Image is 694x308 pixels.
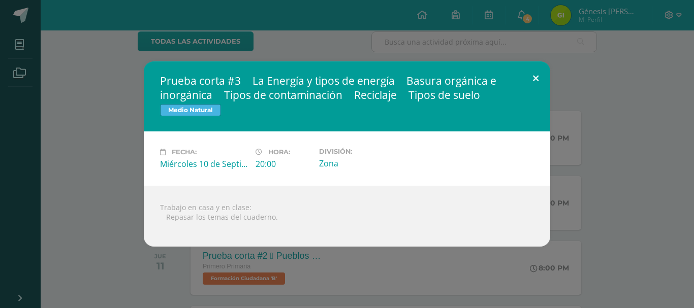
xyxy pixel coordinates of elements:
div: Miércoles 10 de Septiembre [160,158,247,169]
div: Trabajo en casa y en clase:  Repasar los temas del cuaderno. [144,186,550,247]
span: Medio Natural [160,104,221,116]
h2: Prueba corta #3  La Energía y tipos de energía  Basura orgánica e inorgánica  Tipos de contami... [160,74,534,102]
label: División: [319,148,406,155]
span: Hora: [268,148,290,156]
div: Zona [319,158,406,169]
div: 20:00 [256,158,311,169]
button: Close (Esc) [521,61,550,96]
span: Fecha: [172,148,197,156]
